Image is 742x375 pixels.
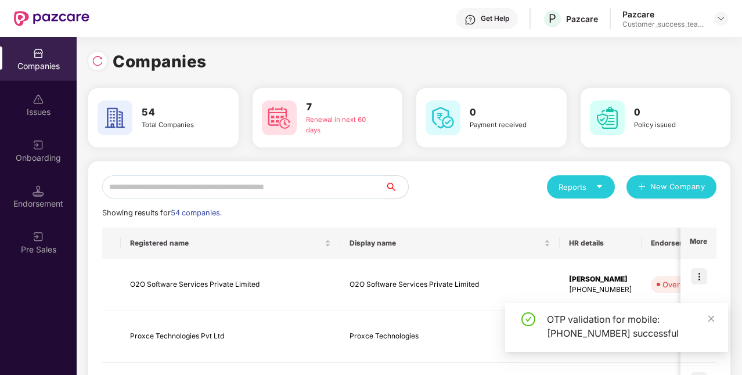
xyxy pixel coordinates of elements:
img: svg+xml;base64,PHN2ZyB4bWxucz0iaHR0cDovL3d3dy53My5vcmcvMjAwMC9zdmciIHdpZHRoPSI2MCIgaGVpZ2h0PSI2MC... [262,100,297,135]
div: [PERSON_NAME] [569,274,632,285]
div: Overdue - 190d [662,279,721,290]
h3: 54 [142,105,214,120]
span: Endorsements [651,239,717,248]
span: Showing results for [102,208,222,217]
img: svg+xml;base64,PHN2ZyB4bWxucz0iaHR0cDovL3d3dy53My5vcmcvMjAwMC9zdmciIHdpZHRoPSI2MCIgaGVpZ2h0PSI2MC... [426,100,460,135]
img: icon [691,268,707,284]
div: Renewal in next 60 days [306,115,379,136]
div: OTP validation for mobile: [PHONE_NUMBER] successful [547,312,714,340]
button: search [384,175,409,199]
div: Pazcare [566,13,598,24]
div: Policy issued [634,120,707,131]
div: Payment received [470,120,542,131]
th: More [680,228,716,259]
span: New Company [650,181,705,193]
div: Pazcare [622,9,704,20]
h3: 7 [306,100,379,115]
img: svg+xml;base64,PHN2ZyB4bWxucz0iaHR0cDovL3d3dy53My5vcmcvMjAwMC9zdmciIHdpZHRoPSI2MCIgaGVpZ2h0PSI2MC... [590,100,625,135]
span: Display name [350,239,542,248]
img: svg+xml;base64,PHN2ZyBpZD0iQ29tcGFuaWVzIiB4bWxucz0iaHR0cDovL3d3dy53My5vcmcvMjAwMC9zdmciIHdpZHRoPS... [33,48,44,59]
span: P [549,12,556,26]
span: check-circle [521,312,535,326]
span: close [707,315,715,323]
td: Proxce Technologies Pvt Ltd [121,311,340,363]
img: svg+xml;base64,PHN2ZyB3aWR0aD0iMjAiIGhlaWdodD0iMjAiIHZpZXdCb3g9IjAgMCAyMCAyMCIgZmlsbD0ibm9uZSIgeG... [33,231,44,243]
h3: 0 [470,105,542,120]
img: svg+xml;base64,PHN2ZyB4bWxucz0iaHR0cDovL3d3dy53My5vcmcvMjAwMC9zdmciIHdpZHRoPSI2MCIgaGVpZ2h0PSI2MC... [98,100,132,135]
img: svg+xml;base64,PHN2ZyBpZD0iRHJvcGRvd24tMzJ4MzIiIHhtbG5zPSJodHRwOi8vd3d3LnczLm9yZy8yMDAwL3N2ZyIgd2... [716,14,726,23]
h3: 0 [634,105,707,120]
img: svg+xml;base64,PHN2ZyBpZD0iSXNzdWVzX2Rpc2FibGVkIiB4bWxucz0iaHR0cDovL3d3dy53My5vcmcvMjAwMC9zdmciIH... [33,93,44,105]
div: [PHONE_NUMBER] [569,284,632,295]
h1: Companies [113,49,207,74]
span: plus [638,183,646,192]
th: Display name [340,228,560,259]
img: svg+xml;base64,PHN2ZyB3aWR0aD0iMTQuNSIgaGVpZ2h0PSIxNC41IiB2aWV3Qm94PSIwIDAgMTYgMTYiIGZpbGw9Im5vbm... [33,185,44,197]
td: Proxce Technologies [340,311,560,363]
th: HR details [560,228,642,259]
td: O2O Software Services Private Limited [340,259,560,311]
div: Get Help [481,14,509,23]
div: Total Companies [142,120,214,131]
span: Registered name [130,239,322,248]
div: Reports [559,181,603,193]
td: O2O Software Services Private Limited [121,259,340,311]
button: plusNew Company [626,175,716,199]
img: svg+xml;base64,PHN2ZyBpZD0iSGVscC0zMngzMiIgeG1sbnM9Imh0dHA6Ly93d3cudzMub3JnLzIwMDAvc3ZnIiB3aWR0aD... [464,14,476,26]
img: New Pazcare Logo [14,11,89,26]
span: caret-down [596,183,603,190]
th: Registered name [121,228,340,259]
img: svg+xml;base64,PHN2ZyB3aWR0aD0iMjAiIGhlaWdodD0iMjAiIHZpZXdCb3g9IjAgMCAyMCAyMCIgZmlsbD0ibm9uZSIgeG... [33,139,44,151]
span: search [384,182,408,192]
span: 54 companies. [171,208,222,217]
img: svg+xml;base64,PHN2ZyBpZD0iUmVsb2FkLTMyeDMyIiB4bWxucz0iaHR0cDovL3d3dy53My5vcmcvMjAwMC9zdmciIHdpZH... [92,55,103,67]
div: Customer_success_team_lead [622,20,704,29]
